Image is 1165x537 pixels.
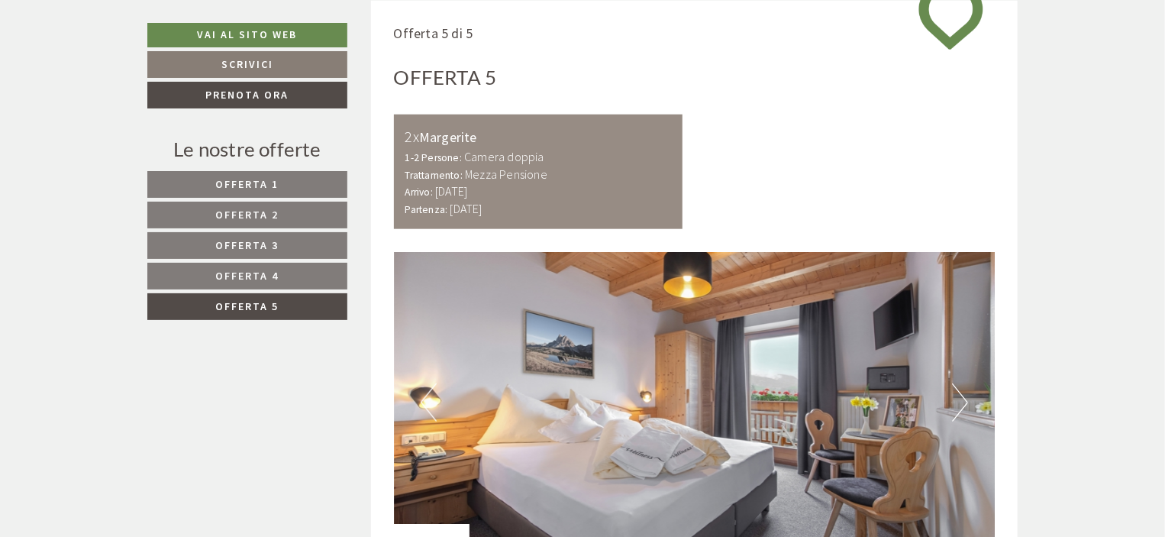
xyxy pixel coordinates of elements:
small: Partenza: [405,203,448,216]
a: Prenota ora [147,82,347,108]
button: Previous [421,383,437,422]
small: Trattamento: [405,169,463,182]
div: Buon giorno, come possiamo aiutarla? [12,42,238,89]
small: 1-2 Persone: [405,151,462,164]
small: Arrivo: [405,186,433,199]
div: Le nostre offerte [147,135,347,163]
b: Mezza Pensione [465,167,547,182]
b: Camera doppia [464,149,544,164]
span: Offerta 5 [216,299,279,313]
a: Scrivici [147,51,347,78]
b: [DATE] [435,183,467,199]
small: 13:59 [24,75,231,86]
div: Margerite [405,126,672,148]
b: [DATE] [450,201,482,216]
span: Offerta 3 [216,238,279,252]
div: [GEOGRAPHIC_DATA] [24,45,231,57]
span: Offerta 2 [216,208,279,222]
button: Invia [524,403,602,429]
div: Offerta 5 [394,63,497,92]
div: giovedì [269,12,332,38]
a: Vai al sito web [147,23,347,47]
span: Offerta 5 di 5 [394,24,473,42]
button: Next [952,383,968,422]
b: 2x [405,127,419,146]
span: Offerta 4 [216,269,279,283]
span: Offerta 1 [216,177,279,191]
